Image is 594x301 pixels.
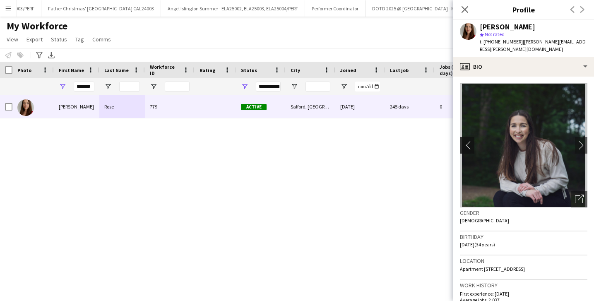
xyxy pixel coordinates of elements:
span: Photo [17,67,31,73]
span: First Name [59,67,84,73]
button: Open Filter Menu [104,83,112,90]
h3: Profile [453,4,594,15]
a: Tag [72,34,87,45]
span: Status [241,67,257,73]
button: DOTD 2025 @ [GEOGRAPHIC_DATA] - MS25001/PERF [366,0,488,17]
div: Salford, [GEOGRAPHIC_DATA] [286,95,335,118]
span: Status [51,36,67,43]
button: Father Christmas' [GEOGRAPHIC_DATA] CAL24003 [41,0,161,17]
div: [DATE] [335,95,385,118]
a: View [3,34,22,45]
h3: Gender [460,209,587,217]
span: t. [PHONE_NUMBER] [480,39,523,45]
span: Jobs (last 90 days) [440,64,474,76]
div: Bio [453,57,594,77]
h3: Birthday [460,233,587,241]
app-action-btn: Advanced filters [34,50,44,60]
app-action-btn: Export XLSX [46,50,56,60]
span: Last Name [104,67,129,73]
input: Workforce ID Filter Input [165,82,190,92]
span: [DEMOGRAPHIC_DATA] [460,217,509,224]
span: Last job [390,67,409,73]
div: Rose [99,95,145,118]
button: Open Filter Menu [291,83,298,90]
a: Comms [89,34,114,45]
div: Open photos pop-in [571,191,587,207]
span: Active [241,104,267,110]
span: Tag [75,36,84,43]
div: 245 days [385,95,435,118]
span: View [7,36,18,43]
input: Joined Filter Input [355,82,380,92]
p: First experience: [DATE] [460,291,587,297]
img: Vanessa Rose [17,99,34,116]
span: Export [26,36,43,43]
input: Last Name Filter Input [119,82,140,92]
button: Angel Islington Summer - ELA25002, ELA25003, ELA25004/PERF [161,0,305,17]
div: [PERSON_NAME] [480,23,535,31]
button: Open Filter Menu [59,83,66,90]
span: My Workforce [7,20,67,32]
span: Not rated [485,31,505,37]
span: | [PERSON_NAME][EMAIL_ADDRESS][PERSON_NAME][DOMAIN_NAME] [480,39,586,52]
div: 0 [435,95,488,118]
span: Rating [200,67,215,73]
a: Status [48,34,70,45]
span: Joined [340,67,356,73]
div: [PERSON_NAME] [54,95,99,118]
input: First Name Filter Input [74,82,94,92]
button: Performer Coordinator [305,0,366,17]
img: Crew avatar or photo [460,83,587,207]
button: Open Filter Menu [340,83,348,90]
span: Apartment [STREET_ADDRESS] [460,266,525,272]
span: Comms [92,36,111,43]
span: [DATE] (34 years) [460,241,495,248]
span: City [291,67,300,73]
input: City Filter Input [305,82,330,92]
h3: Work history [460,282,587,289]
h3: Location [460,257,587,265]
button: Open Filter Menu [150,83,157,90]
span: Workforce ID [150,64,180,76]
a: Export [23,34,46,45]
button: Open Filter Menu [241,83,248,90]
div: 779 [145,95,195,118]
